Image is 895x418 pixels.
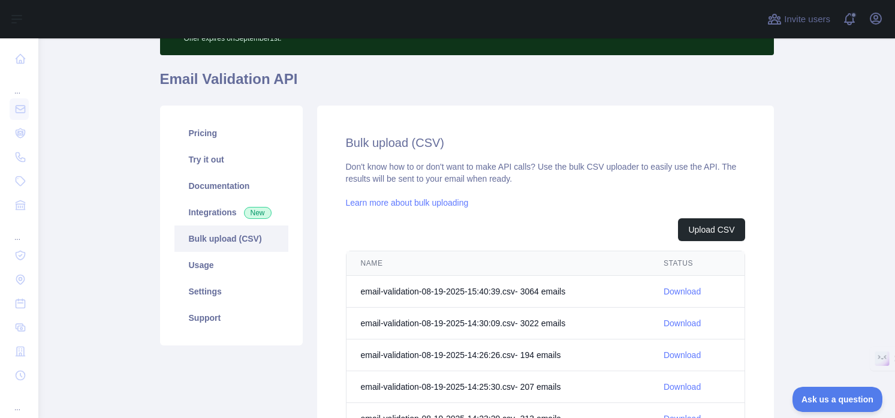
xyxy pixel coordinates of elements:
a: Bulk upload (CSV) [174,225,288,252]
button: Invite users [765,10,833,29]
iframe: Toggle Customer Support [792,387,883,412]
a: Settings [174,278,288,305]
a: Learn more about bulk uploading [346,198,469,208]
a: Usage [174,252,288,278]
div: ... [10,218,29,242]
a: Documentation [174,173,288,199]
a: Download [664,382,701,392]
div: ... [10,389,29,413]
a: Download [664,318,701,328]
span: New [244,207,272,219]
td: email-validation-08-19-2025-14:30:09.csv - 3022 email s [346,308,649,339]
a: Integrations New [174,199,288,225]
td: email-validation-08-19-2025-15:40:39.csv - 3064 email s [346,276,649,308]
th: STATUS [649,251,745,276]
a: Support [174,305,288,331]
h2: Bulk upload (CSV) [346,134,745,151]
div: ... [10,72,29,96]
th: NAME [346,251,649,276]
td: email-validation-08-19-2025-14:26:26.csv - 194 email s [346,339,649,371]
a: Pricing [174,120,288,146]
button: Upload CSV [678,218,745,241]
h1: Email Validation API [160,70,774,98]
span: Invite users [784,13,830,26]
a: Download [664,350,701,360]
a: Try it out [174,146,288,173]
td: email-validation-08-19-2025-14:25:30.csv - 207 email s [346,371,649,403]
a: Download [664,287,701,296]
